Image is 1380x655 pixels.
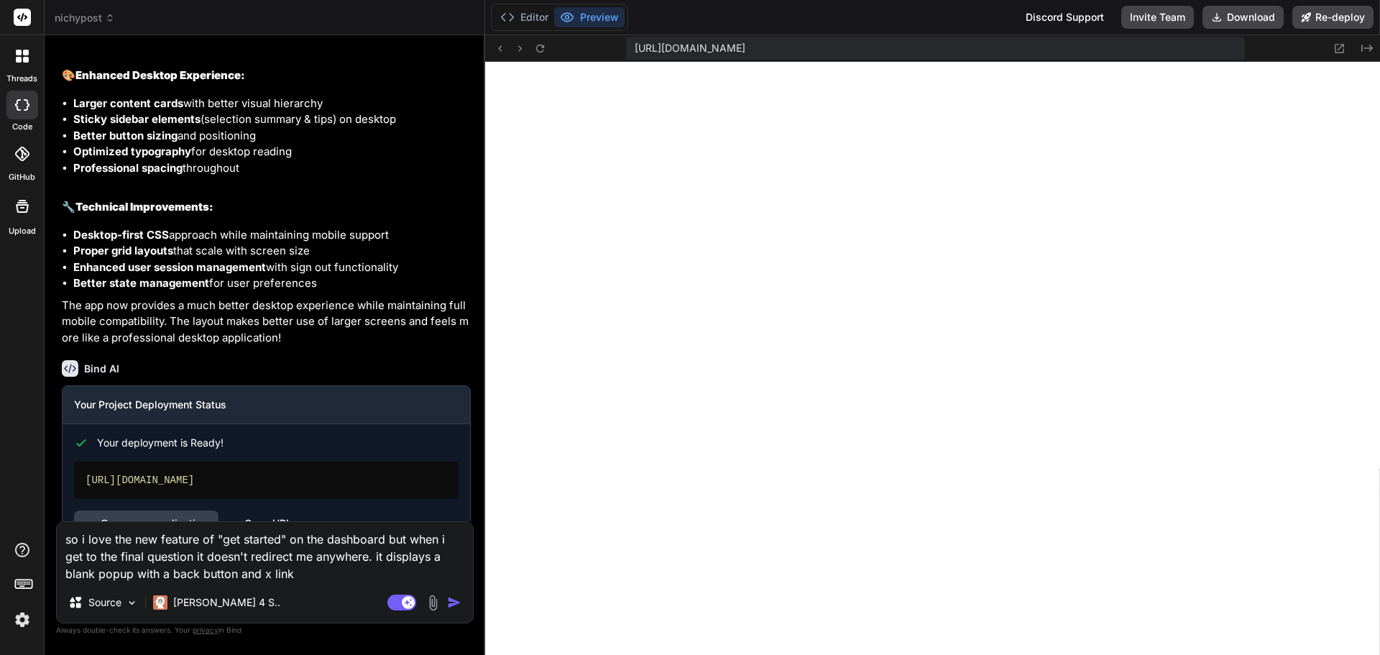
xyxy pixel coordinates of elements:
[153,595,167,610] img: Claude 4 Sonnet
[1292,6,1374,29] button: Re-deploy
[10,608,34,632] img: settings
[494,7,554,27] button: Editor
[75,200,213,214] strong: Technical Improvements:
[73,128,471,145] li: and positioning
[74,398,459,412] h3: Your Project Deployment Status
[6,73,37,85] label: threads
[73,145,191,158] strong: Optimized typography
[73,160,471,177] li: throughout
[193,626,218,634] span: privacy
[73,112,201,126] strong: Sticky sidebar elements
[12,121,32,133] label: code
[635,41,745,55] span: [URL][DOMAIN_NAME]
[62,298,471,347] p: The app now provides a much better desktop experience while maintaining full mobile compatibility...
[62,199,471,216] h2: 🔧
[73,96,471,112] li: with better visual hierarchy
[126,597,138,609] img: Pick Models
[554,7,625,27] button: Preview
[425,595,441,611] img: attachment
[244,510,292,536] div: Copy URL
[88,595,121,610] p: Source
[73,260,471,276] li: with sign out functionality
[73,144,471,160] li: for desktop reading
[485,62,1380,655] iframe: Preview
[73,243,471,260] li: that scale with screen size
[1121,6,1194,29] button: Invite Team
[55,11,115,25] span: nichypost
[73,276,209,290] strong: Better state management
[75,68,245,82] strong: Enhanced Desktop Experience:
[9,171,35,183] label: GitHub
[56,623,474,637] p: Always double-check its answers. Your in Bind
[84,362,119,376] h6: Bind AI
[173,595,280,610] p: [PERSON_NAME] 4 S..
[73,275,471,292] li: for user preferences
[73,227,471,244] li: approach while maintaining mobile support
[57,522,473,582] textarea: so i love the new feature of "get started" on the dashboard but when i get to the final question ...
[97,436,224,450] span: Your deployment is Ready!
[1202,6,1284,29] button: Download
[1017,6,1113,29] div: Discord Support
[73,96,183,110] strong: Larger content cards
[447,595,461,610] img: icon
[73,228,169,242] strong: Desktop-first CSS
[9,225,36,237] label: Upload
[73,260,266,274] strong: Enhanced user session management
[74,462,459,499] div: [URL][DOMAIN_NAME]
[62,68,471,84] h2: 🎨
[73,111,471,128] li: (selection summary & tips) on desktop
[73,161,183,175] strong: Professional spacing
[73,129,178,142] strong: Better button sizing
[74,510,218,536] a: Open your application
[73,244,173,257] strong: Proper grid layouts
